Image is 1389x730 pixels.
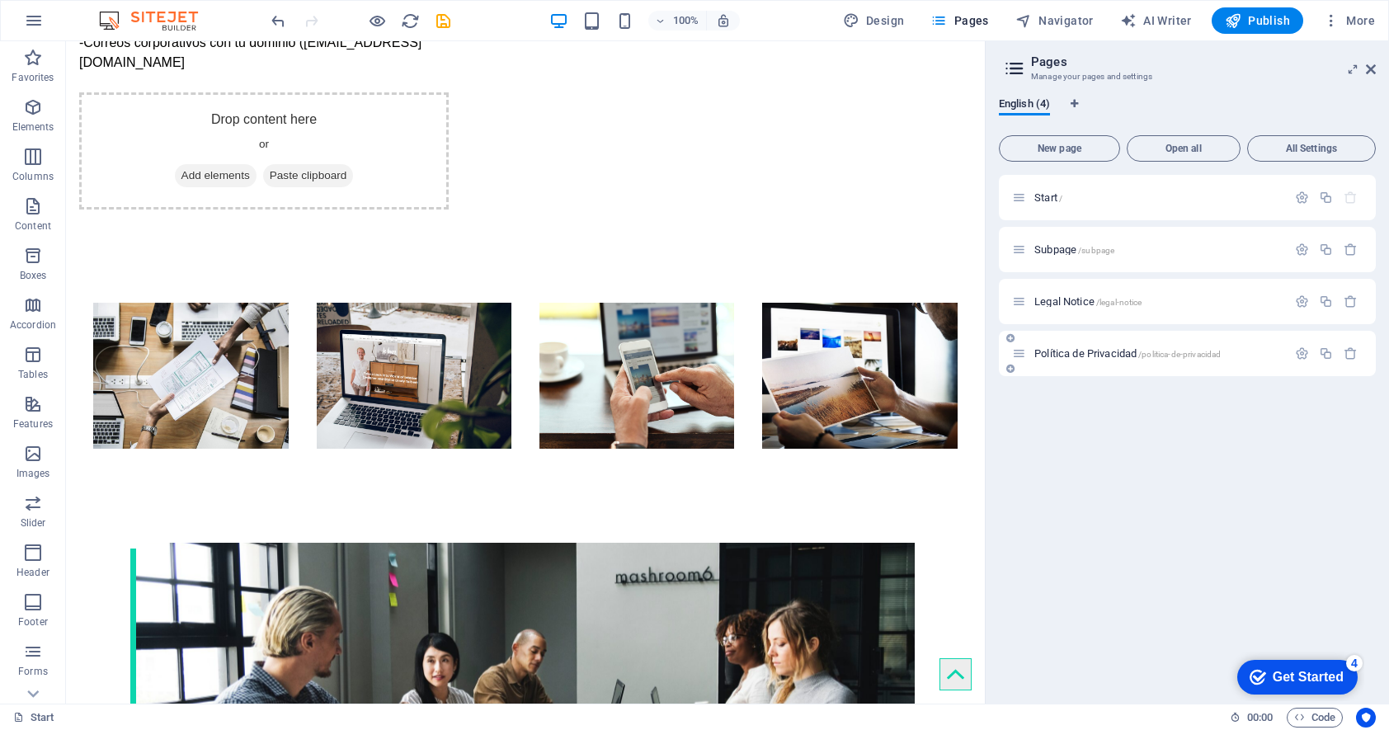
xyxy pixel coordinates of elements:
span: Paste clipboard [197,123,288,146]
span: / [1059,194,1062,203]
div: Duplicate [1319,346,1333,360]
button: undo [268,11,288,31]
p: Columns [12,170,54,183]
button: New page [999,135,1120,162]
button: 100% [648,11,707,31]
p: Slider [21,516,46,530]
div: Settings [1295,294,1309,308]
div: Subpage/subpage [1029,244,1287,255]
p: Boxes [20,269,47,282]
button: Navigator [1009,7,1100,34]
button: Click here to leave preview mode and continue editing [367,11,387,31]
span: /legal-notice [1096,298,1142,307]
button: Design [836,7,911,34]
span: Design [843,12,905,29]
div: Remove [1344,346,1358,360]
span: New page [1006,144,1113,153]
span: : [1259,711,1261,723]
span: More [1323,12,1375,29]
p: Header [16,566,49,579]
div: Start/ [1029,192,1287,203]
i: Undo: Delete elements (Ctrl+Z) [269,12,288,31]
i: Save (Ctrl+S) [434,12,453,31]
p: Images [16,467,50,480]
button: reload [400,11,420,31]
button: More [1316,7,1382,34]
button: AI Writer [1114,7,1198,34]
div: Get Started 4 items remaining, 20% complete [13,8,134,43]
img: Editor Logo [95,11,219,31]
div: The startpage cannot be deleted [1344,191,1358,205]
div: Settings [1295,191,1309,205]
h6: 100% [673,11,699,31]
span: /politica-de-privacidad [1138,350,1221,359]
i: On resize automatically adjust zoom level to fit chosen device. [716,13,731,28]
button: Publish [1212,7,1303,34]
div: 4 [122,3,139,20]
span: Code [1294,708,1335,728]
div: Política de Privacidad/politica-de-privacidad [1029,348,1287,359]
button: All Settings [1247,135,1376,162]
p: Accordion [10,318,56,332]
span: Open all [1134,144,1233,153]
p: Elements [12,120,54,134]
span: Navigator [1015,12,1094,29]
p: Content [15,219,51,233]
a: Click to cancel selection. Double-click to open Pages [13,708,54,728]
button: save [433,11,453,31]
button: Usercentrics [1356,708,1376,728]
p: Footer [18,615,48,629]
div: Drop content here [13,51,383,168]
div: Remove [1344,243,1358,257]
span: Click to open page [1034,191,1062,204]
button: Code [1287,708,1343,728]
div: Language Tabs [999,97,1376,129]
div: Design (Ctrl+Alt+Y) [836,7,911,34]
span: Add elements [109,123,191,146]
div: Remove [1344,294,1358,308]
div: Legal Notice/legal-notice [1029,296,1287,307]
p: Features [13,417,53,431]
span: 00 00 [1247,708,1273,728]
button: Pages [924,7,995,34]
div: Settings [1295,243,1309,257]
div: Get Started [49,18,120,33]
button: Open all [1127,135,1241,162]
h6: Session time [1230,708,1274,728]
span: AI Writer [1120,12,1192,29]
span: English (4) [999,94,1050,117]
p: Favorites [12,71,54,84]
span: Subpage [1034,243,1114,256]
div: Settings [1295,346,1309,360]
span: Legal Notice [1034,295,1142,308]
p: Forms [18,665,48,678]
span: Política de Privacidad [1034,347,1221,360]
h2: Pages [1031,54,1376,69]
span: /subpage [1078,246,1114,255]
span: All Settings [1255,144,1368,153]
div: Duplicate [1319,294,1333,308]
span: Publish [1225,12,1290,29]
h3: Manage your pages and settings [1031,69,1343,84]
div: Duplicate [1319,243,1333,257]
span: Pages [930,12,988,29]
div: Duplicate [1319,191,1333,205]
p: Tables [18,368,48,381]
